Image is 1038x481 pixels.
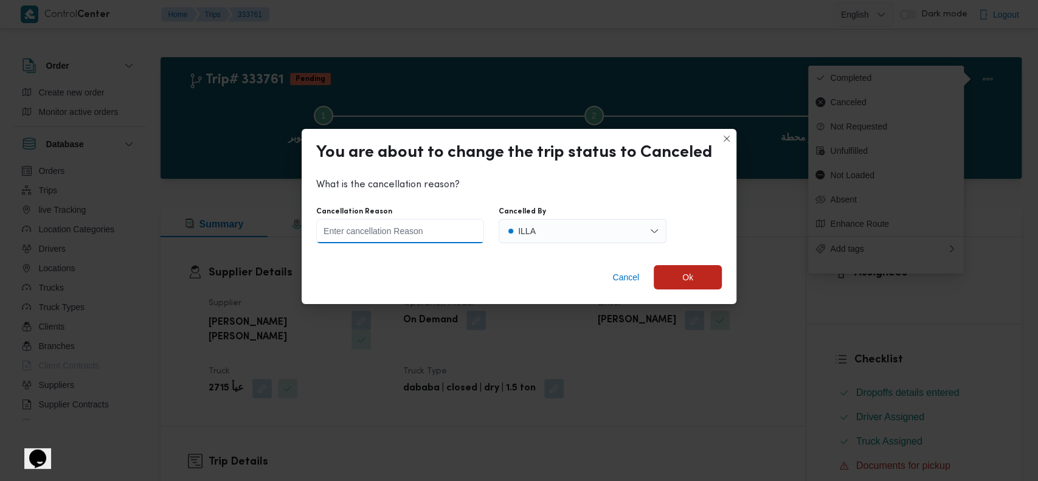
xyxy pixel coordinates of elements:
button: Cancel [607,265,644,289]
div: ILLA [518,219,536,243]
label: Cancelled By [499,207,546,216]
button: Closes this modal window [719,131,734,146]
iframe: chat widget [12,432,51,469]
button: ILLA [499,219,666,243]
span: Ok [682,270,693,285]
input: Enter cancellation Reason [316,219,484,243]
p: What is the cancellation reason? [316,178,722,192]
button: Ok [654,265,722,289]
label: Cancellation Reason [316,207,392,216]
div: You are about to change the trip status to Canceled [316,144,712,163]
span: Cancel [612,270,639,285]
